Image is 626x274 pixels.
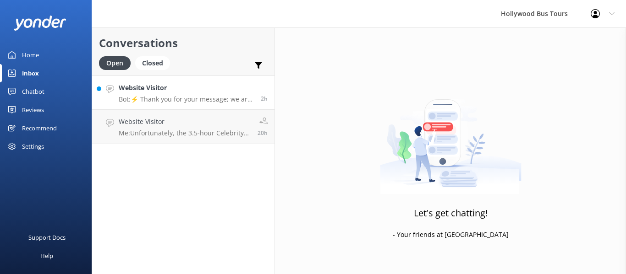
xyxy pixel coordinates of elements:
[414,206,488,220] h3: Let's get chatting!
[261,95,268,102] span: Sep 19 2025 07:15am (UTC -07:00) America/Tijuana
[22,46,39,64] div: Home
[22,101,44,119] div: Reviews
[22,119,57,137] div: Recommend
[135,58,175,68] a: Closed
[119,129,251,137] p: Me: Unfortunately, the 3.5-hour Celebrity Homes Tour from [GEOGRAPHIC_DATA][PERSON_NAME] is sold ...
[258,129,268,137] span: Sep 18 2025 12:42pm (UTC -07:00) America/Tijuana
[393,230,509,240] p: - Your friends at [GEOGRAPHIC_DATA]
[99,56,131,70] div: Open
[92,75,275,110] a: Website VisitorBot:⚡ Thank you for your message; we are connecting you to a team member who will ...
[14,16,66,31] img: yonder-white-logo.png
[380,80,522,194] img: artwork of a man stealing a conversation from at giant smartphone
[22,64,39,82] div: Inbox
[22,82,44,101] div: Chatbot
[119,95,254,103] p: Bot: ⚡ Thank you for your message; we are connecting you to a team member who will be with you sh...
[119,83,254,93] h4: Website Visitor
[28,228,66,247] div: Support Docs
[99,34,268,52] h2: Conversations
[92,110,275,144] a: Website VisitorMe:Unfortunately, the 3.5-hour Celebrity Homes Tour from [GEOGRAPHIC_DATA][PERSON_...
[135,56,170,70] div: Closed
[22,137,44,156] div: Settings
[119,117,251,127] h4: Website Visitor
[99,58,135,68] a: Open
[40,247,53,265] div: Help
